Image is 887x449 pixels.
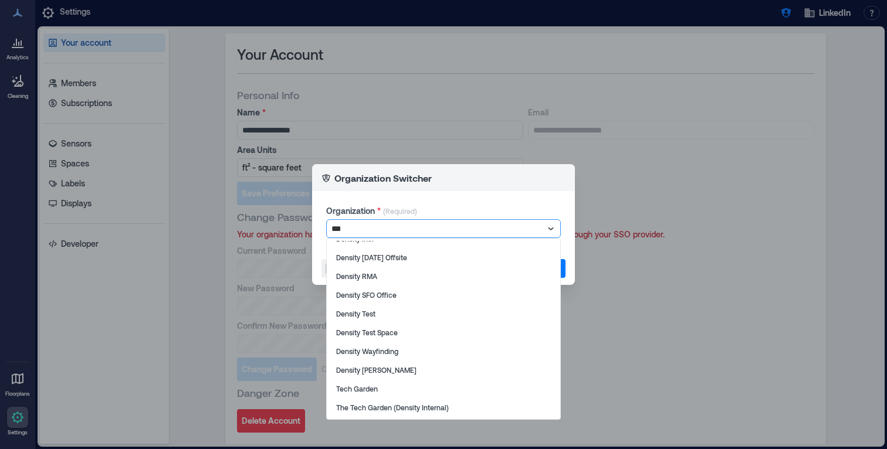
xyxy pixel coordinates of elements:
[336,253,407,262] p: Density [DATE] Offsite
[336,309,375,318] p: Density Test
[383,206,417,219] p: (Required)
[336,384,378,393] p: Tech Garden
[334,171,432,185] p: Organization Switcher
[336,328,398,337] p: Density Test Space
[321,259,376,278] button: Turn Off
[336,403,449,412] p: The Tech Garden (Density Internal)
[336,365,417,375] p: Density [PERSON_NAME]
[336,290,397,300] p: Density SFO Office
[336,271,377,281] p: Density RMA
[326,205,381,217] label: Organization
[336,346,398,356] p: Density Wayfinding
